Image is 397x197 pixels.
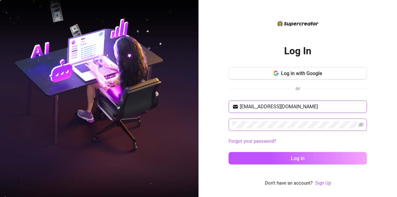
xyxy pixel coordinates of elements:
a: Sign Up [315,180,331,186]
a: Sign Up [315,180,331,187]
img: logo-BBDzfeDw.svg [277,21,319,26]
h2: Log In [284,45,311,57]
span: Don't have an account? [265,180,313,187]
button: Log in [229,152,367,164]
span: Log in [291,155,305,161]
input: Your email [240,103,363,110]
a: Forgot your password? [229,138,367,145]
button: Log in with Google [229,67,367,79]
span: or [296,86,300,91]
span: Log in with Google [281,70,322,76]
span: eye-invisible [359,122,364,127]
a: Forgot your password? [229,138,276,144]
